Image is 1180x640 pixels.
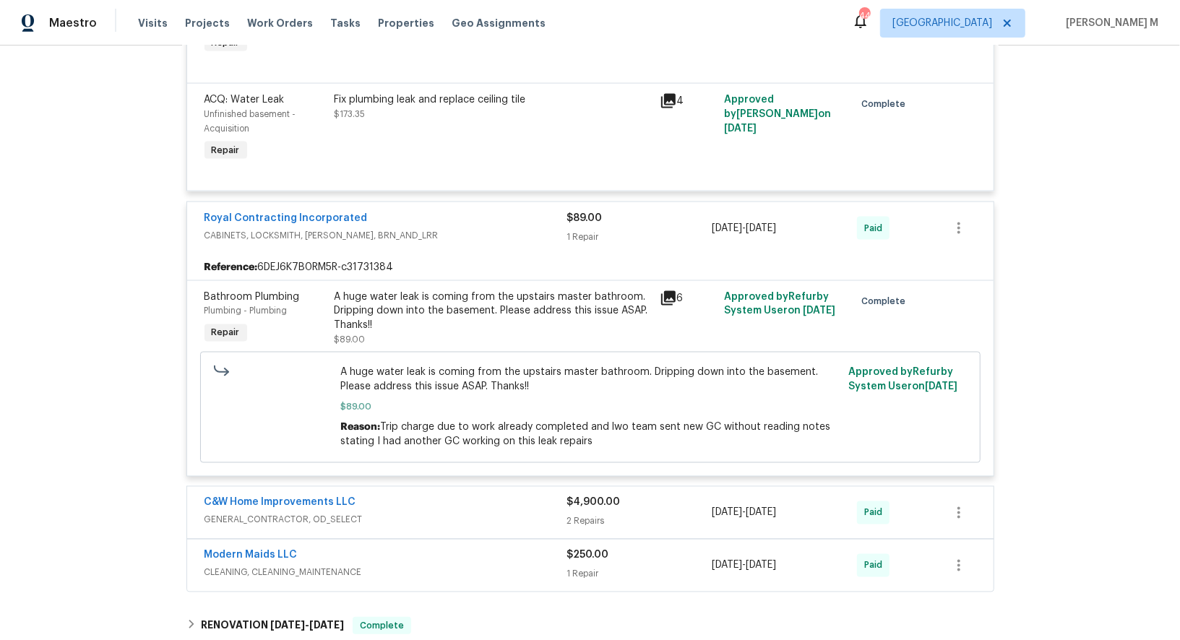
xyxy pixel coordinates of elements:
[335,336,366,345] span: $89.00
[567,230,712,244] div: 1 Repair
[861,294,911,308] span: Complete
[864,558,888,573] span: Paid
[1060,16,1158,30] span: [PERSON_NAME] M
[309,620,344,630] span: [DATE]
[378,16,434,30] span: Properties
[354,618,410,633] span: Complete
[204,513,567,527] span: GENERAL_CONTRACTOR, OD_SELECT
[567,567,712,581] div: 1 Repair
[567,550,609,561] span: $250.00
[712,558,776,573] span: -
[340,400,840,415] span: $89.00
[204,498,356,508] a: C&W Home Improvements LLC
[201,617,344,634] h6: RENOVATION
[270,620,305,630] span: [DATE]
[204,95,285,105] span: ACQ: Water Leak
[185,16,230,30] span: Projects
[340,423,830,447] span: Trip charge due to work already completed and lwo team sent new GC without reading notes stating ...
[49,16,97,30] span: Maestro
[335,290,651,333] div: A huge water leak is coming from the upstairs master bathroom. Dripping down into the basement. P...
[859,9,869,23] div: 44
[724,292,835,316] span: Approved by Refurby System User on
[340,423,380,433] span: Reason:
[712,223,742,233] span: [DATE]
[892,16,992,30] span: [GEOGRAPHIC_DATA]
[861,97,911,111] span: Complete
[724,95,831,134] span: Approved by [PERSON_NAME] on
[724,124,757,134] span: [DATE]
[206,143,246,157] span: Repair
[330,18,361,28] span: Tasks
[247,16,313,30] span: Work Orders
[712,561,742,571] span: [DATE]
[204,550,298,561] a: Modern Maids LLC
[712,508,742,518] span: [DATE]
[660,290,716,307] div: 6
[187,254,994,280] div: 6DEJ6K7B0RM5R-c31731384
[567,213,603,223] span: $89.00
[204,292,300,302] span: Bathroom Plumbing
[204,110,296,133] span: Unfinished basement - Acquisition
[712,221,776,235] span: -
[270,620,344,630] span: -
[452,16,546,30] span: Geo Assignments
[746,561,776,571] span: [DATE]
[864,506,888,520] span: Paid
[848,368,957,392] span: Approved by Refurby System User on
[803,306,835,316] span: [DATE]
[567,514,712,529] div: 2 Repairs
[340,366,840,394] span: A huge water leak is coming from the upstairs master bathroom. Dripping down into the basement. P...
[864,221,888,235] span: Paid
[204,566,567,580] span: CLEANING, CLEANING_MAINTENANCE
[746,223,776,233] span: [DATE]
[206,326,246,340] span: Repair
[204,228,567,243] span: CABINETS, LOCKSMITH, [PERSON_NAME], BRN_AND_LRR
[746,508,776,518] span: [DATE]
[925,382,957,392] span: [DATE]
[204,260,258,274] b: Reference:
[204,307,288,316] span: Plumbing - Plumbing
[335,92,651,107] div: Fix plumbing leak and replace ceiling tile
[567,498,621,508] span: $4,900.00
[660,92,716,110] div: 4
[335,110,366,118] span: $173.35
[138,16,168,30] span: Visits
[204,213,368,223] a: Royal Contracting Incorporated
[712,506,776,520] span: -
